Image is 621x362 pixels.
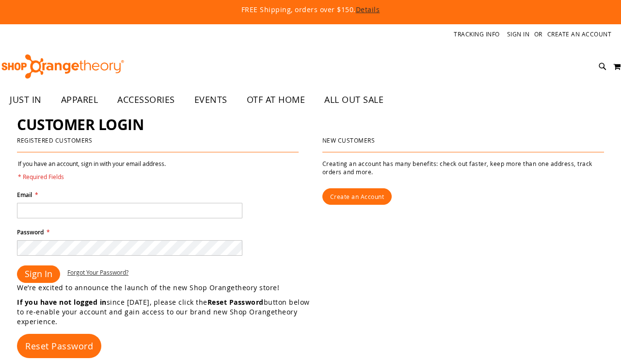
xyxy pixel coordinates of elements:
[330,193,384,200] span: Create an Account
[25,340,93,352] span: Reset Password
[17,160,167,181] legend: If you have an account, sign in with your email address.
[17,228,44,236] span: Password
[18,173,166,181] span: * Required Fields
[10,89,42,111] span: JUST IN
[247,89,305,111] span: OTF AT HOME
[237,89,315,111] a: OTF AT HOME
[322,136,375,144] strong: New Customers
[315,89,393,111] a: ALL OUT SALE
[17,191,32,199] span: Email
[17,136,92,144] strong: Registered Customers
[547,30,612,38] a: Create an Account
[17,283,311,293] p: We’re excited to announce the launch of the new Shop Orangetheory store!
[322,188,392,205] a: Create an Account
[117,89,175,111] span: ACCESSORIES
[17,265,60,283] button: Sign In
[185,89,237,111] a: EVENTS
[17,334,101,358] a: Reset Password
[35,5,586,15] p: FREE Shipping, orders over $150.
[356,5,380,14] a: Details
[25,268,52,280] span: Sign In
[61,89,98,111] span: APPAREL
[194,89,227,111] span: EVENTS
[108,89,185,111] a: ACCESSORIES
[322,160,604,176] p: Creating an account has many benefits: check out faster, keep more than one address, track orders...
[207,297,264,307] strong: Reset Password
[17,297,311,327] p: since [DATE], please click the button below to re-enable your account and gain access to our bran...
[17,297,107,307] strong: If you have not logged in
[324,89,383,111] span: ALL OUT SALE
[507,30,530,38] a: Sign In
[67,268,128,277] a: Forgot Your Password?
[17,115,143,134] span: Customer Login
[454,30,500,38] a: Tracking Info
[51,89,108,111] a: APPAREL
